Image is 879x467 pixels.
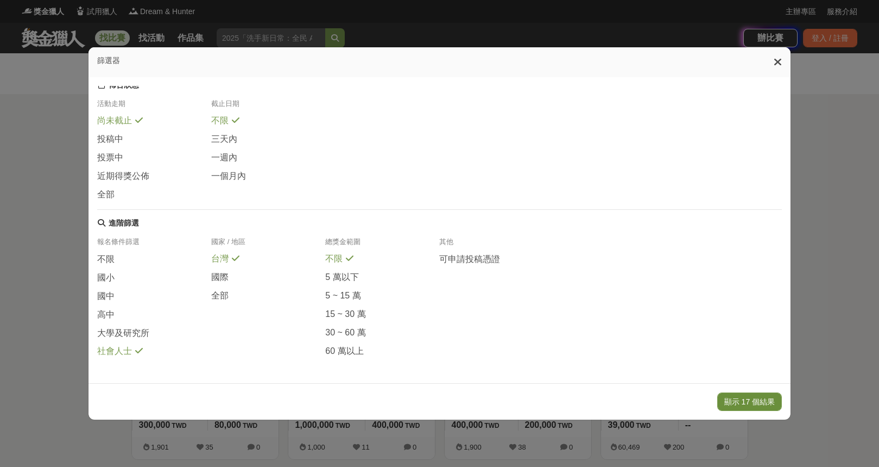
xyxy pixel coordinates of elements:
div: 報名條件篩選 [97,237,211,253]
button: 顯示 17 個結果 [717,393,782,411]
div: 活動走期 [97,99,211,115]
span: 不限 [211,115,229,127]
span: 不限 [325,253,343,265]
span: 全部 [211,290,229,302]
span: 篩選器 [97,56,120,65]
span: 5 ~ 15 萬 [325,290,361,302]
span: 台灣 [211,253,229,265]
span: 一個月內 [211,171,246,182]
span: 高中 [97,309,115,321]
span: 國中 [97,291,115,302]
div: 國家 / 地區 [211,237,325,253]
span: 國際 [211,272,229,283]
span: 不限 [97,254,115,265]
span: 大學及研究所 [97,328,149,339]
div: 截止日期 [211,99,325,115]
span: 投票中 [97,152,123,164]
span: 30 ~ 60 萬 [325,327,365,339]
span: 可申請投稿憑證 [439,254,500,265]
div: 其他 [439,237,553,253]
span: 社會人士 [97,346,132,357]
span: 60 萬以上 [325,346,363,357]
span: 尚未截止 [97,115,132,127]
span: 15 ~ 30 萬 [325,309,365,320]
span: 近期得獎公佈 [97,171,149,182]
div: 進階篩選 [109,219,139,228]
span: 全部 [97,189,115,201]
div: 總獎金範圍 [325,237,439,253]
span: 一週內 [211,152,237,164]
span: 投稿中 [97,134,123,145]
span: 5 萬以下 [325,272,358,283]
span: 三天內 [211,134,237,145]
span: 國小 [97,272,115,284]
